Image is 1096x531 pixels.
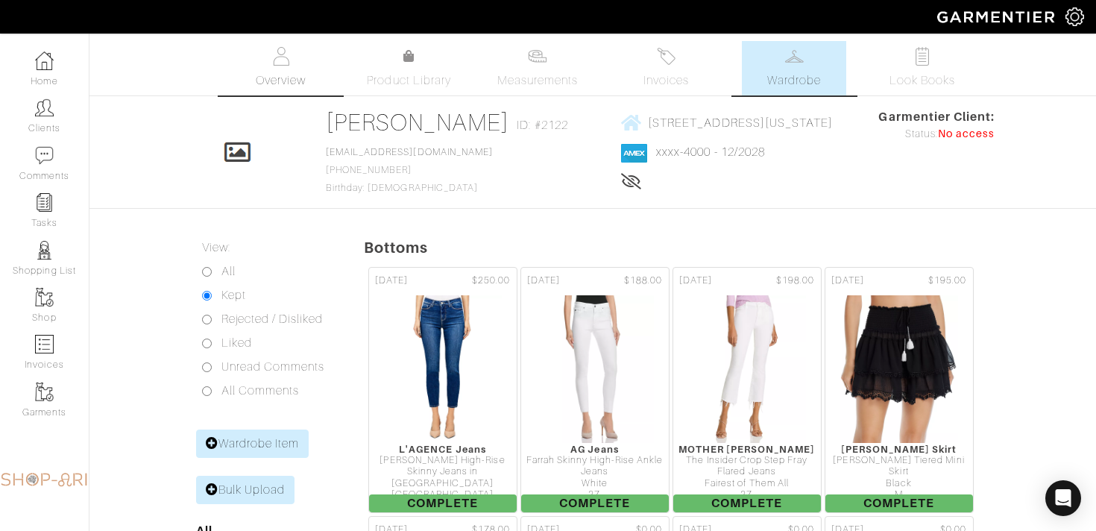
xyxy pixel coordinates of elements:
label: All Comments [221,382,300,400]
label: View: [202,239,230,257]
span: Look Books [889,72,956,89]
span: No access [938,126,995,142]
a: [EMAIL_ADDRESS][DOMAIN_NAME] [326,147,493,157]
span: Overview [256,72,306,89]
span: Product Library [367,72,451,89]
img: wardrobe-487a4870c1b7c33e795ec22d11cfc2ed9d08956e64fb3008fe2437562e282088.svg [785,47,804,66]
label: All [221,263,236,280]
span: Complete [673,494,821,512]
a: [PERSON_NAME] [326,109,510,136]
span: Complete [521,494,669,512]
div: [PERSON_NAME] High-Rise Skinny Jeans in [GEOGRAPHIC_DATA] [369,455,517,489]
span: ID: #2122 [517,116,567,134]
a: Look Books [870,41,974,95]
label: Unread Comments [221,358,325,376]
span: Complete [369,494,517,512]
span: [DATE] [375,274,408,288]
span: Garmentier Client: [878,108,995,126]
img: dashboard-icon-dbcd8f5a0b271acd01030246c82b418ddd0df26cd7fceb0bd07c9910d44c42f6.png [35,51,54,70]
div: Open Intercom Messenger [1045,480,1081,516]
img: rdmA7GsiVFAeHjo8h5yiH4Dy [687,295,806,444]
img: todo-9ac3debb85659649dc8f770b8b6100bb5dab4b48dedcbae339e5042a72dfd3cc.svg [913,47,932,66]
a: Wardrobe Item [196,430,309,458]
a: [STREET_ADDRESS][US_STATE] [621,113,833,132]
img: stylists-icon-eb353228a002819b7ec25b43dbf5f0378dd9e0616d9560372ff212230b889e62.png [35,241,54,260]
span: $250.00 [472,274,510,288]
div: [GEOGRAPHIC_DATA] [369,489,517,500]
img: nn84zowKDYr6NLymvVQ9bzj8 [535,295,654,444]
img: orders-icon-0abe47150d42831381b5fb84f609e132dff9fe21cb692f30cb5eec754e2cba89.png [35,335,54,354]
img: basicinfo-40fd8af6dae0f16599ec9e87c0ef1c0a1fdea2edbe929e3d69a839185d80c458.svg [271,47,290,66]
label: Liked [221,334,252,352]
img: orders-27d20c2124de7fd6de4e0e44c1d41de31381a507db9b33961299e4e07d508b8c.svg [657,47,675,66]
img: 2UfzoyobwkmZ7SQEdT6DkPFE [382,295,502,444]
img: reminder-icon-8004d30b9f0a5d33ae49ab947aed9ed385cf756f9e5892f1edd6e32f2345188e.png [35,193,54,212]
span: [DATE] [527,274,560,288]
img: gear-icon-white-bd11855cb880d31180b6d7d6211b90ccbf57a29d726f0c71d8c61bd08dd39cc2.png [1065,7,1084,26]
div: AG Jeans [521,444,669,455]
img: garments-icon-b7da505a4dc4fd61783c78ac3ca0ef83fa9d6f193b1c9dc38574b1d14d53ca28.png [35,288,54,307]
a: Invoices [614,41,718,95]
img: pZGjMHt4Qw8bCquyXUogp6Dm [839,295,958,444]
label: Kept [221,286,246,304]
span: [PHONE_NUMBER] Birthday: [DEMOGRAPHIC_DATA] [326,147,493,193]
div: Status: [878,126,995,142]
a: [DATE] $195.00 [PERSON_NAME] Skirt [PERSON_NAME] Tiered Mini Skirt Black M Complete [823,265,975,515]
span: $198.00 [776,274,814,288]
span: Measurements [497,72,579,89]
img: comment-icon-a0a6a9ef722e966f86d9cbdc48e553b5cf19dbc54f86b18d962a5391bc8f6eb6.png [35,146,54,165]
div: 27 [673,489,821,500]
a: Wardrobe [742,41,846,95]
div: MOTHER [PERSON_NAME] [673,444,821,455]
a: Measurements [485,41,590,95]
a: [DATE] $198.00 MOTHER [PERSON_NAME] The Insider Crop Step Fray Flared Jeans Fairest of Them All 2... [671,265,823,515]
div: [PERSON_NAME] Tiered Mini Skirt [825,455,973,478]
span: Invoices [643,72,689,89]
span: [DATE] [679,274,712,288]
img: american_express-1200034d2e149cdf2cc7894a33a747db654cf6f8355cb502592f1d228b2ac700.png [621,144,647,163]
span: $188.00 [624,274,662,288]
div: Farrah Skinny High-Rise Ankle Jeans [521,455,669,478]
span: Wardrobe [767,72,821,89]
div: M [825,489,973,500]
div: L'AGENCE Jeans [369,444,517,455]
img: clients-icon-6bae9207a08558b7cb47a8932f037763ab4055f8c8b6bfacd5dc20c3e0201464.png [35,98,54,117]
a: [DATE] $188.00 AG Jeans Farrah Skinny High-Rise Ankle Jeans White 27 Complete [519,265,671,515]
span: Complete [825,494,973,512]
div: White [521,478,669,489]
label: Rejected / Disliked [221,310,324,328]
a: [DATE] $250.00 L'AGENCE Jeans [PERSON_NAME] High-Rise Skinny Jeans in [GEOGRAPHIC_DATA] [GEOGRAPH... [367,265,519,515]
a: Bulk Upload [196,476,295,504]
img: garmentier-logo-header-white-b43fb05a5012e4ada735d5af1a66efaba907eab6374d6393d1fbf88cb4ef424d.png [930,4,1065,30]
span: [STREET_ADDRESS][US_STATE] [648,116,833,129]
a: Product Library [357,48,462,89]
img: garments-icon-b7da505a4dc4fd61783c78ac3ca0ef83fa9d6f193b1c9dc38574b1d14d53ca28.png [35,383,54,401]
a: xxxx-4000 - 12/2028 [656,145,765,159]
img: measurements-466bbee1fd09ba9460f595b01e5d73f9e2bff037440d3c8f018324cb6cdf7a4a.svg [528,47,547,66]
div: Black [825,478,973,489]
div: [PERSON_NAME] Skirt [825,444,973,455]
div: 27 [521,489,669,500]
span: $195.00 [928,274,966,288]
div: Fairest of Them All [673,478,821,489]
div: The Insider Crop Step Fray Flared Jeans [673,455,821,478]
a: Overview [229,41,333,95]
span: [DATE] [831,274,864,288]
